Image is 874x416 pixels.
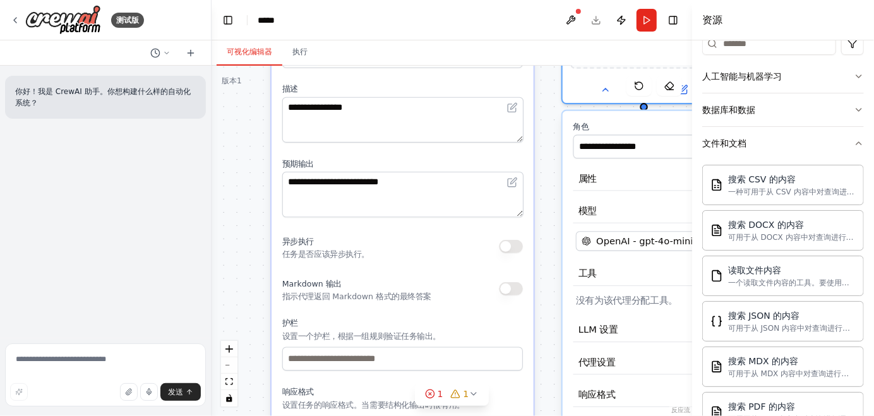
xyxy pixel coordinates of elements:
font: 版本 [222,76,237,85]
button: 改进此提示 [10,383,28,401]
font: 1 [464,389,469,399]
font: 搜索 CSV 的内容 [728,174,796,184]
font: 设置一个护栏，根据一组规则验证任务输出。 [282,331,441,341]
button: 文件和文档 [702,127,864,160]
font: 可用于从 JSON 内容中对查询进行语义搜索的工具。 [728,324,850,343]
font: 描述 [282,85,298,94]
button: 数据库和数据 [702,93,864,126]
font: 异步执行 [282,237,314,247]
font: 响应格式 [578,389,616,400]
button: 隐藏左侧边栏 [219,11,237,29]
font: 属性 [578,173,597,184]
nav: 面包屑 [258,14,275,27]
button: 人工智能与机器学习 [702,60,864,93]
font: Markdown 输出 [282,280,342,289]
font: 预期输出 [282,159,314,169]
button: 代理设置 [573,350,814,375]
img: MDX搜索工具 [710,360,723,373]
font: 可视化编辑器 [227,47,272,56]
font: 反应流 [671,407,690,413]
font: 搜索 PDF 的内容 [728,401,795,412]
font: 你好！我是 CrewAI 助手。你想构建什么样的自动化系统？ [15,87,191,107]
button: 在编辑器中打开 [505,174,520,190]
font: 没有为该代理分配工具。 [576,295,678,306]
font: 数据库和数据 [702,105,755,115]
font: 模型 [578,205,597,216]
button: 响应格式 [573,383,814,407]
button: 模型 [573,199,814,223]
font: 代理设置 [578,357,616,367]
button: 缩小 [221,357,237,374]
font: 指示代理返回 Markdown 格式的最终​​答案 [282,292,431,302]
font: 搜索 MDX 的内容 [728,356,798,366]
button: 11 [415,383,489,406]
font: 工具 [578,268,597,279]
font: 读取文件内容 [728,265,781,275]
font: 文件和文档 [702,138,746,148]
font: 任务是否应该异步执行。 [282,250,369,259]
img: DOCX搜索工具 [710,224,723,237]
font: 角色 [573,122,589,132]
font: 护栏 [282,319,298,328]
button: 发送 [160,383,201,401]
font: 搜索 JSON 的内容 [728,311,799,321]
font: 一个读取文件内容的工具。要使用此工具，请提供“file_path”参数，其中包含要读取的文件的路径。您也可以选择提供“start_line”参数，以从特定行开始读取；以及提供“line_coun... [728,278,854,348]
button: 点击说出您的自动化想法 [140,383,158,401]
button: 工具 [573,261,814,286]
font: 设置任务的响应格式。当需要结构化输出时很有用。 [282,400,465,410]
font: 搜索 DOCX 的内容 [728,220,804,230]
font: LLM 设置 [578,324,618,335]
font: 1 [237,76,242,85]
font: 可用于从 MDX 内容中对查询进行语义搜索的工具。 [728,369,849,388]
font: 执行 [292,47,308,56]
button: 属性 [573,167,814,191]
font: 人工智能与机器学习 [702,71,782,81]
font: 可用于从 DOCX 内容中对查询进行语义搜索的工具。 [728,233,854,252]
button: 切换交互性 [221,390,237,407]
img: 标识 [25,5,101,35]
span: OpenAI - gpt-4o-mini [596,235,693,248]
button: 适合视图 [221,374,237,390]
font: 测试版 [116,16,139,25]
button: LLM 设置 [573,318,814,343]
button: 上传文件 [120,383,138,401]
font: 1 [438,389,443,399]
img: CSV搜索工具 [710,179,723,191]
font: 一种可用于从 CSV 内容中对查询进行语义搜索的工具。 [728,187,854,206]
img: 文件读取工具 [710,270,723,282]
button: 切换到上一个聊天 [145,45,176,61]
button: 在侧面板中打开 [645,82,720,98]
button: 在编辑器中打开 [505,100,520,116]
font: 资源 [702,14,722,26]
img: JSON搜索工具 [710,315,723,328]
a: React Flow 归因 [671,407,690,413]
button: 隐藏右侧边栏 [664,11,682,29]
font: 响应格式 [282,387,314,396]
button: OpenAI - gpt-4o-mini [576,231,811,251]
button: 开始新聊天 [181,45,201,61]
div: React Flow 控件 [221,341,237,407]
font: 发送 [168,388,183,396]
button: 放大 [221,341,237,357]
